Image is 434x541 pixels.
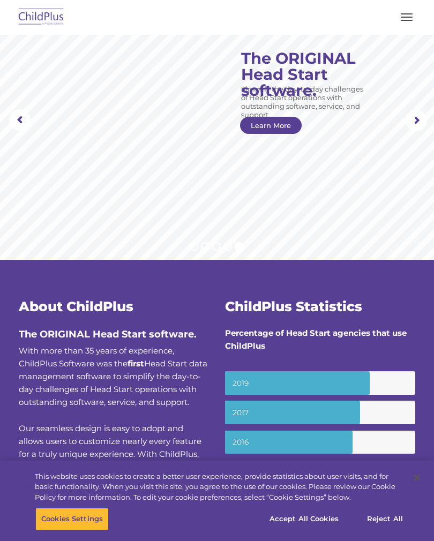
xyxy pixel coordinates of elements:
strong: Percentage of Head Start agencies that use ChildPlus [225,328,407,351]
small: 2019 [225,371,415,395]
button: Accept All Cookies [264,508,345,530]
div: This website uses cookies to create a better user experience, provide statistics about user visit... [35,471,404,503]
span: About ChildPlus [19,298,133,314]
small: 2017 [225,401,415,424]
span: With more than 35 years of experience, ChildPlus Software was the Head Start data management soft... [19,345,207,407]
span: Our seamless design is easy to adopt and allows users to customize nearly every feature for a tru... [19,423,205,510]
span: The ORIGINAL Head Start software. [19,328,197,340]
span: ChildPlus Statistics [225,298,362,314]
button: Cookies Settings [35,508,109,530]
img: ChildPlus by Procare Solutions [16,5,66,30]
small: 2016 [225,431,415,454]
button: Close [405,466,429,490]
rs-layer: Simplify the day-to-day challenges of Head Start operations with outstanding software, service, a... [241,85,368,119]
rs-layer: The ORIGINAL Head Start software. [241,50,376,99]
a: Learn More [240,117,302,134]
b: first [128,358,144,369]
button: Reject All [351,508,418,530]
